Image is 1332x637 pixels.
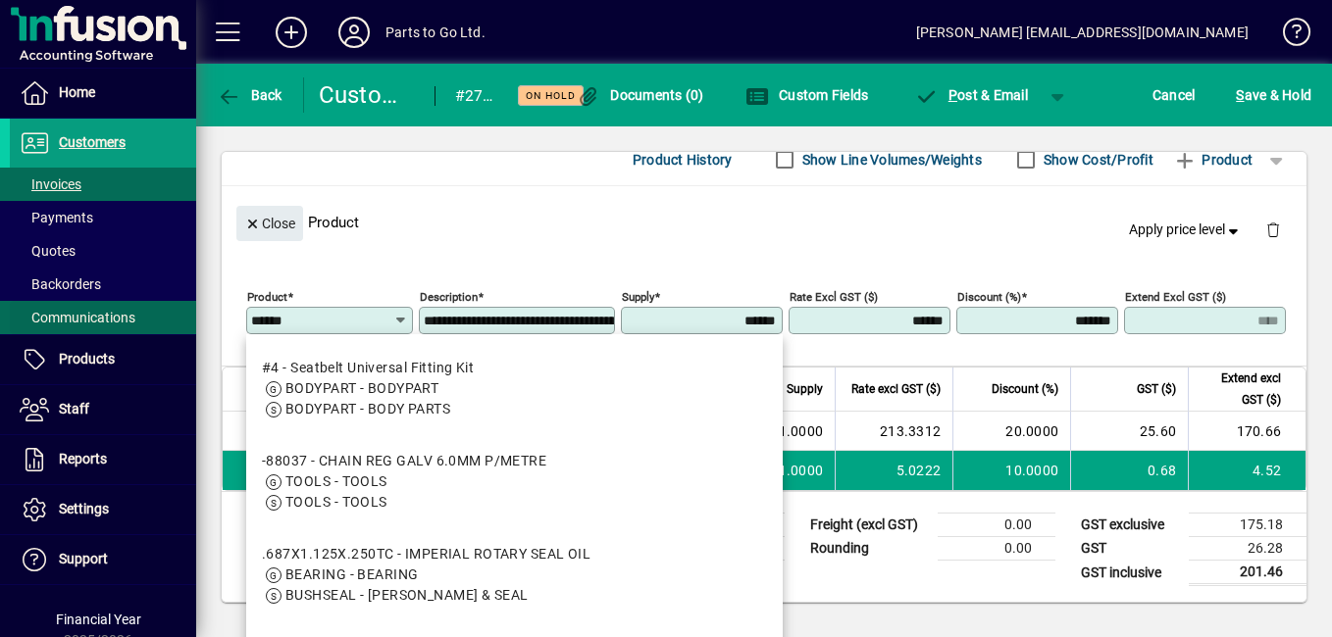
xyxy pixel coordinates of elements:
[455,80,493,112] div: #276171
[779,421,824,441] span: 1.0000
[787,378,823,400] span: Supply
[10,234,196,268] a: Quotes
[1070,451,1188,490] td: 0.68
[20,243,76,259] span: Quotes
[1250,220,1297,238] app-page-header-button: Delete
[957,290,1021,304] mat-label: Discount (%)
[1163,142,1262,177] button: Product
[59,351,115,367] span: Products
[1173,144,1253,175] span: Product
[246,528,783,621] mat-option: .687X1.125X.250TC - IMPERIAL ROTARY SEAL OIL
[246,435,783,528] mat-option: -88037 - CHAIN REG GALV 6.0MM P/METRE
[20,176,81,192] span: Invoices
[952,412,1070,451] td: 20.0000
[1121,213,1251,248] button: Apply price level
[1250,206,1297,253] button: Delete
[247,290,287,304] mat-label: Product
[938,514,1055,537] td: 0.00
[285,401,450,416] span: BODYPART - BODY PARTS
[285,473,387,489] span: TOOLS - TOOLS
[20,310,135,325] span: Communications
[212,77,287,113] button: Back
[798,150,982,170] label: Show Line Volumes/Weights
[1188,451,1306,490] td: 4.52
[1071,514,1189,537] td: GST exclusive
[622,290,654,304] mat-label: Supply
[1189,561,1306,585] td: 201.46
[741,77,874,113] button: Custom Fields
[1236,87,1244,103] span: S
[10,385,196,434] a: Staff
[59,84,95,100] span: Home
[10,69,196,118] a: Home
[10,268,196,301] a: Backorders
[10,201,196,234] a: Payments
[1125,290,1226,304] mat-label: Extend excl GST ($)
[800,537,938,561] td: Rounding
[196,77,304,113] app-page-header-button: Back
[59,551,108,566] span: Support
[948,87,957,103] span: P
[1268,4,1307,68] a: Knowledge Base
[779,461,824,480] span: 1.0000
[1071,561,1189,585] td: GST inclusive
[59,451,107,466] span: Reports
[10,485,196,534] a: Settings
[420,290,478,304] mat-label: Description
[285,380,438,396] span: BODYPART - BODYPART
[285,587,529,603] span: BUSHSEAL - [PERSON_NAME] & SEAL
[938,537,1055,561] td: 0.00
[244,208,295,240] span: Close
[1071,537,1189,561] td: GST
[10,168,196,201] a: Invoices
[572,77,709,113] button: Documents (0)
[1148,77,1201,113] button: Cancel
[526,89,576,102] span: On hold
[577,87,704,103] span: Documents (0)
[385,17,486,48] div: Parts to Go Ltd.
[262,544,590,564] div: .687X1.125X.250TC - IMPERIAL ROTARY SEAL OIL
[847,421,941,441] div: 213.3312
[222,186,1306,258] div: Product
[916,17,1249,48] div: [PERSON_NAME] [EMAIL_ADDRESS][DOMAIN_NAME]
[262,451,546,471] div: -88037 - CHAIN REG GALV 6.0MM P/METRE
[847,461,941,480] div: 5.0222
[285,494,387,510] span: TOOLS - TOOLS
[262,358,474,378] div: #4 - Seatbelt Universal Fitting Kit
[1040,150,1153,170] label: Show Cost/Profit
[236,206,303,241] button: Close
[625,142,741,177] button: Product History
[1129,220,1243,240] span: Apply price level
[10,301,196,334] a: Communications
[745,87,869,103] span: Custom Fields
[20,276,101,292] span: Backorders
[10,535,196,584] a: Support
[800,514,938,537] td: Freight (excl GST)
[1188,412,1306,451] td: 170.66
[633,144,733,175] span: Product History
[10,435,196,484] a: Reports
[1137,378,1176,400] span: GST ($)
[59,134,126,150] span: Customers
[1189,537,1306,561] td: 26.28
[319,79,415,111] div: Customer Invoice
[20,210,93,225] span: Payments
[217,87,282,103] span: Back
[904,77,1038,113] button: Post & Email
[246,342,783,435] mat-option: #4 - Seatbelt Universal Fitting Kit
[260,15,323,50] button: Add
[952,451,1070,490] td: 10.0000
[914,87,1028,103] span: ost & Email
[1231,77,1316,113] button: Save & Hold
[56,612,141,627] span: Financial Year
[10,335,196,384] a: Products
[59,501,109,516] span: Settings
[59,401,89,416] span: Staff
[1070,412,1188,451] td: 25.60
[1153,79,1196,111] span: Cancel
[231,214,308,231] app-page-header-button: Close
[1201,367,1281,411] span: Extend excl GST ($)
[285,566,418,582] span: BEARING - BEARING
[992,378,1058,400] span: Discount (%)
[323,15,385,50] button: Profile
